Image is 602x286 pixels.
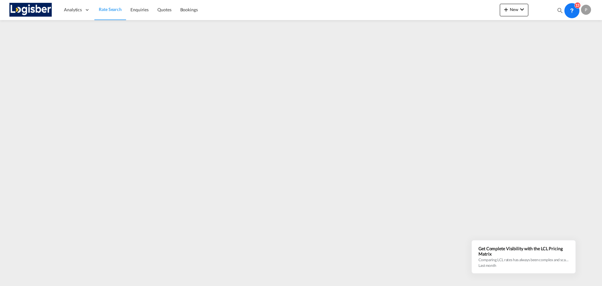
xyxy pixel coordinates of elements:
[557,7,563,14] md-icon: icon-magnify
[581,5,591,15] div: P
[64,7,82,13] span: Analytics
[557,7,563,16] div: icon-magnify
[500,4,528,16] button: icon-plus 400-fgNewicon-chevron-down
[99,7,122,12] span: Rate Search
[9,3,52,17] img: d7a75e507efd11eebffa5922d020a472.png
[157,7,171,12] span: Quotes
[502,7,526,12] span: New
[130,7,149,12] span: Enquiries
[518,6,526,13] md-icon: icon-chevron-down
[180,7,198,12] span: Bookings
[502,6,510,13] md-icon: icon-plus 400-fg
